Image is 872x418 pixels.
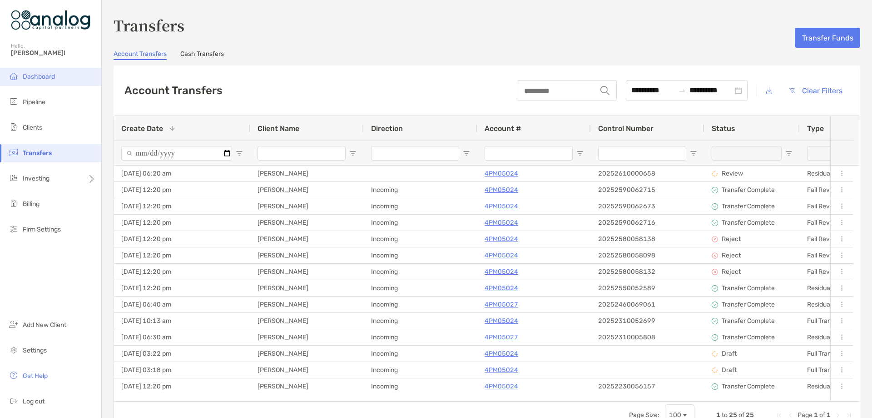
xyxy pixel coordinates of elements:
[250,297,364,312] div: [PERSON_NAME]
[180,50,224,60] a: Cash Transfers
[349,150,357,157] button: Open Filter Menu
[23,347,47,354] span: Settings
[722,332,775,343] p: Transfer Complete
[485,184,518,196] p: 4PM05024
[114,264,250,280] div: [DATE] 12:20 pm
[591,297,704,312] div: 20252460069061
[722,282,775,294] p: Transfer Complete
[591,198,704,214] div: 20252590062673
[712,285,718,292] img: status icon
[679,87,686,94] span: swap-right
[485,348,518,359] a: 4PM05024
[712,367,718,373] img: status icon
[114,362,250,378] div: [DATE] 03:18 pm
[8,172,19,183] img: investing icon
[23,226,61,233] span: Firm Settings
[8,198,19,209] img: billing icon
[250,362,364,378] div: [PERSON_NAME]
[722,201,775,212] p: Transfer Complete
[121,124,163,133] span: Create Date
[485,299,518,310] p: 4PM05027
[722,315,775,327] p: Transfer Complete
[371,124,403,133] span: Direction
[485,201,518,212] a: 4PM05024
[114,215,250,231] div: [DATE] 12:20 pm
[485,217,518,228] a: 4PM05024
[485,315,518,327] a: 4PM05024
[8,370,19,381] img: get-help icon
[250,198,364,214] div: [PERSON_NAME]
[485,168,518,179] a: 4PM05024
[23,149,52,157] span: Transfers
[114,313,250,329] div: [DATE] 10:13 am
[250,280,364,296] div: [PERSON_NAME]
[591,182,704,198] div: 20252590062715
[364,231,477,247] div: Incoming
[23,175,50,182] span: Investing
[114,247,250,263] div: [DATE] 12:20 pm
[807,124,824,133] span: Type
[576,150,584,157] button: Open Filter Menu
[712,252,718,259] img: status icon
[364,280,477,296] div: Incoming
[124,84,223,97] h2: Account Transfers
[364,346,477,362] div: Incoming
[795,28,860,48] button: Transfer Funds
[371,146,459,161] input: Direction Filter Input
[364,247,477,263] div: Incoming
[250,378,364,394] div: [PERSON_NAME]
[23,321,66,329] span: Add New Client
[712,124,735,133] span: Status
[8,96,19,107] img: pipeline icon
[250,313,364,329] div: [PERSON_NAME]
[712,351,718,357] img: status icon
[23,124,42,131] span: Clients
[722,348,737,359] p: Draft
[11,4,90,36] img: Zoe Logo
[591,378,704,394] div: 20252230056157
[722,168,743,179] p: Review
[789,88,795,93] img: button icon
[712,269,718,275] img: status icon
[485,250,518,261] a: 4PM05024
[258,124,299,133] span: Client Name
[485,364,518,376] a: 4PM05024
[11,49,96,57] span: [PERSON_NAME]!
[679,87,686,94] span: to
[250,215,364,231] div: [PERSON_NAME]
[485,332,518,343] p: 4PM05027
[258,146,346,161] input: Client Name Filter Input
[250,247,364,263] div: [PERSON_NAME]
[236,150,243,157] button: Open Filter Menu
[785,150,793,157] button: Open Filter Menu
[114,280,250,296] div: [DATE] 12:20 pm
[598,124,654,133] span: Control Number
[8,71,19,81] img: dashboard icon
[591,215,704,231] div: 20252590062716
[485,146,573,161] input: Account # Filter Input
[598,146,686,161] input: Control Number Filter Input
[485,282,518,294] a: 4PM05024
[485,266,518,277] a: 4PM05024
[364,215,477,231] div: Incoming
[722,266,741,277] p: Reject
[250,264,364,280] div: [PERSON_NAME]
[250,231,364,247] div: [PERSON_NAME]
[23,200,40,208] span: Billing
[712,236,718,242] img: status icon
[591,231,704,247] div: 20252580058138
[712,383,718,390] img: status icon
[23,73,55,81] span: Dashboard
[364,362,477,378] div: Incoming
[121,146,232,161] input: Create Date Filter Input
[114,166,250,181] div: [DATE] 06:20 am
[712,171,718,177] img: status icon
[591,166,704,181] div: 20252610000658
[8,121,19,132] img: clients icon
[114,346,250,362] div: [DATE] 03:22 pm
[690,150,697,157] button: Open Filter Menu
[8,223,19,234] img: firm-settings icon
